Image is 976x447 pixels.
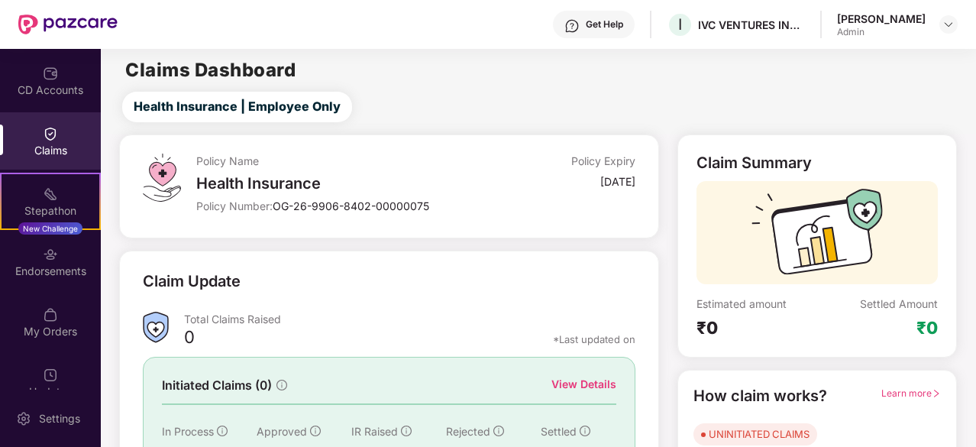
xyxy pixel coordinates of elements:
div: Get Help [586,18,623,31]
div: Policy Name [196,154,490,168]
div: View Details [551,376,616,393]
div: UNINITIATED CLAIMS [709,426,810,442]
span: I [678,15,682,34]
span: IR Raised [351,425,398,438]
img: svg+xml;base64,PHN2ZyBpZD0iTXlfT3JkZXJzIiBkYXRhLW5hbWU9Ik15IE9yZGVycyIgeG1sbnM9Imh0dHA6Ly93d3cudz... [43,307,58,322]
div: Policy Number: [196,199,490,213]
div: Settings [34,411,85,426]
img: svg+xml;base64,PHN2ZyB4bWxucz0iaHR0cDovL3d3dy53My5vcmcvMjAwMC9zdmciIHdpZHRoPSIyMSIgaGVpZ2h0PSIyMC... [43,186,58,202]
div: Stepathon [2,203,99,219]
div: Policy Expiry [571,154,635,168]
span: info-circle [217,426,228,436]
span: In Process [162,425,214,438]
div: Total Claims Raised [184,312,635,326]
div: Estimated amount [696,296,817,311]
div: Admin [837,26,926,38]
div: 0 [184,326,195,352]
img: svg+xml;base64,PHN2ZyBpZD0iVXBkYXRlZCIgeG1sbnM9Imh0dHA6Ly93d3cudzMub3JnLzIwMDAvc3ZnIiB3aWR0aD0iMj... [43,368,58,383]
img: svg+xml;base64,PHN2ZyB4bWxucz0iaHR0cDovL3d3dy53My5vcmcvMjAwMC9zdmciIHdpZHRoPSI0OS4zMiIgaGVpZ2h0PS... [143,154,180,202]
div: ₹0 [696,317,817,338]
div: Claim Summary [696,154,812,172]
span: Rejected [446,425,490,438]
img: svg+xml;base64,PHN2ZyBpZD0iRHJvcGRvd24tMzJ4MzIiIHhtbG5zPSJodHRwOi8vd3d3LnczLm9yZy8yMDAwL3N2ZyIgd2... [942,18,955,31]
div: [PERSON_NAME] [837,11,926,26]
div: [DATE] [600,174,635,189]
img: svg+xml;base64,PHN2ZyB3aWR0aD0iMTcyIiBoZWlnaHQ9IjExMyIgdmlld0JveD0iMCAwIDE3MiAxMTMiIGZpbGw9Im5vbm... [751,189,883,284]
span: Health Insurance | Employee Only [134,97,341,116]
div: New Challenge [18,222,82,235]
span: info-circle [276,380,287,390]
span: Approved [257,425,307,438]
img: svg+xml;base64,PHN2ZyBpZD0iU2V0dGluZy0yMHgyMCIgeG1sbnM9Imh0dHA6Ly93d3cudzMub3JnLzIwMDAvc3ZnIiB3aW... [16,411,31,426]
div: IVC VENTURES INTERNATIONAL INNOVATION PRIVATE LIMITED [698,18,805,32]
div: How claim works? [693,384,827,408]
button: Health Insurance | Employee Only [122,92,352,122]
div: *Last updated on [553,332,635,346]
div: Settled Amount [860,296,938,311]
img: svg+xml;base64,PHN2ZyBpZD0iQ2xhaW0iIHhtbG5zPSJodHRwOi8vd3d3LnczLm9yZy8yMDAwL3N2ZyIgd2lkdGg9IjIwIi... [43,126,58,141]
img: New Pazcare Logo [18,15,118,34]
img: ClaimsSummaryIcon [143,312,169,343]
span: info-circle [310,426,321,436]
span: Initiated Claims (0) [162,376,272,395]
span: Settled [541,425,577,438]
div: Claim Update [143,270,241,293]
img: svg+xml;base64,PHN2ZyBpZD0iQ0RfQWNjb3VudHMiIGRhdGEtbmFtZT0iQ0QgQWNjb3VudHMiIHhtbG5zPSJodHRwOi8vd3... [43,66,58,81]
span: Learn more [881,387,941,399]
h2: Claims Dashboard [125,61,296,79]
div: ₹0 [916,317,938,338]
div: Health Insurance [196,174,490,193]
span: right [932,389,941,398]
img: svg+xml;base64,PHN2ZyBpZD0iRW5kb3JzZW1lbnRzIiB4bWxucz0iaHR0cDovL3d3dy53My5vcmcvMjAwMC9zdmciIHdpZH... [43,247,58,262]
span: info-circle [401,426,412,436]
span: OG-26-9906-8402-00000075 [273,199,429,212]
span: info-circle [493,426,504,436]
span: info-circle [580,426,590,436]
img: svg+xml;base64,PHN2ZyBpZD0iSGVscC0zMngzMiIgeG1sbnM9Imh0dHA6Ly93d3cudzMub3JnLzIwMDAvc3ZnIiB3aWR0aD... [564,18,580,34]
